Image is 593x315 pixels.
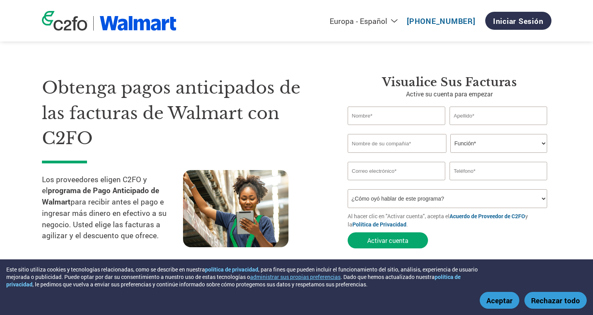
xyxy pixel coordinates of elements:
img: Walmart [100,16,177,31]
button: Rechazar todo [524,292,587,309]
button: administrar sus propias preferencias [250,273,341,281]
img: c2fo logo [42,11,87,31]
a: [PHONE_NUMBER] [407,16,475,26]
div: Inavlid Email Address [348,181,446,186]
div: Invalid first name or first name is too long [348,126,446,131]
a: Acuerdo de Proveedor de C2FO [450,212,525,220]
a: política de privacidad [6,273,461,288]
div: Invalid company name or company name is too long [348,154,548,159]
p: Active su cuenta para empezar [348,89,551,99]
div: Inavlid Phone Number [450,181,548,186]
p: Al hacer clic en "Activar cuenta", acepta el y la . [348,212,551,228]
button: Activar cuenta [348,232,428,248]
div: Este sitio utiliza cookies y tecnologías relacionadas, como se describe en nuestra , para fines q... [6,266,485,288]
a: política de privacidad [205,266,258,273]
h1: Obtenga pagos anticipados de las facturas de Walmart con C2FO [42,75,324,151]
input: Apellido* [450,107,548,125]
a: Iniciar sesión [485,12,551,30]
input: Nombre* [348,107,446,125]
p: Los proveedores eligen C2FO y el para recibir antes el pago e ingresar más dinero en efectivo a s... [42,174,183,242]
h3: Visualice sus facturas [348,75,551,89]
select: Title/Role [450,134,547,153]
input: Invalid Email format [348,162,446,180]
button: Aceptar [480,292,519,309]
div: Invalid last name or last name is too long [450,126,548,131]
strong: programa de Pago Anticipado de Walmart [42,185,159,206]
img: supply chain worker [183,170,288,247]
a: Política de Privacidad [352,221,406,228]
input: Nombre de su compañía* [348,134,446,153]
input: Teléfono* [450,162,548,180]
